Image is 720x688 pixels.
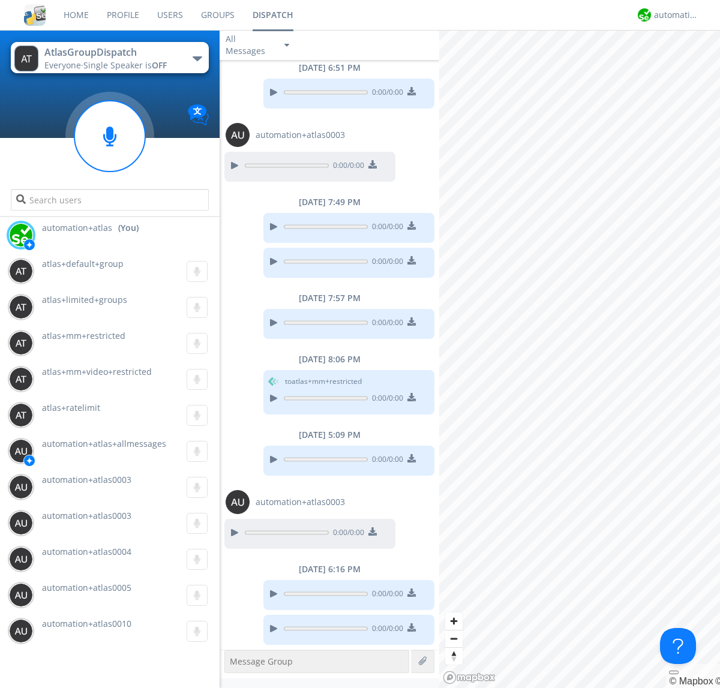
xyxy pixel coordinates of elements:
[407,623,416,632] img: download media button
[9,583,33,607] img: 373638.png
[368,256,403,269] span: 0:00 / 0:00
[407,454,416,462] img: download media button
[445,612,463,630] button: Zoom in
[368,623,403,636] span: 0:00 / 0:00
[407,87,416,95] img: download media button
[368,221,403,235] span: 0:00 / 0:00
[284,44,289,47] img: caret-down-sm.svg
[368,87,403,100] span: 0:00 / 0:00
[9,511,33,535] img: 373638.png
[9,223,33,247] img: d2d01cd9b4174d08988066c6d424eccd
[220,563,439,575] div: [DATE] 6:16 PM
[368,317,403,331] span: 0:00 / 0:00
[256,129,345,141] span: automation+atlas0003
[407,317,416,326] img: download media button
[42,222,112,234] span: automation+atlas
[42,474,131,485] span: automation+atlas0003
[368,527,377,536] img: download media button
[9,547,33,571] img: 373638.png
[24,4,46,26] img: cddb5a64eb264b2086981ab96f4c1ba7
[669,671,679,674] button: Toggle attribution
[11,189,208,211] input: Search users
[118,222,139,234] div: (You)
[42,330,125,341] span: atlas+mm+restricted
[220,62,439,74] div: [DATE] 6:51 PM
[42,582,131,593] span: automation+atlas0005
[42,438,166,449] span: automation+atlas+allmessages
[226,33,274,57] div: All Messages
[654,9,699,21] div: automation+atlas
[42,258,124,269] span: atlas+default+group
[11,42,208,73] button: AtlasGroupDispatchEveryone·Single Speaker isOFF
[9,331,33,355] img: 373638.png
[42,510,131,521] span: automation+atlas0003
[285,376,362,387] span: to atlas+mm+restricted
[368,454,403,467] span: 0:00 / 0:00
[42,366,152,377] span: atlas+mm+video+restricted
[407,256,416,265] img: download media button
[42,618,131,629] span: automation+atlas0010
[443,671,496,684] a: Mapbox logo
[9,259,33,283] img: 373638.png
[9,367,33,391] img: 373638.png
[329,160,364,173] span: 0:00 / 0:00
[14,46,38,71] img: 373638.png
[44,59,179,71] div: Everyone ·
[42,294,127,305] span: atlas+limited+groups
[368,393,403,406] span: 0:00 / 0:00
[188,104,209,125] img: Translation enabled
[660,628,696,664] iframe: Toggle Customer Support
[226,490,250,514] img: 373638.png
[220,196,439,208] div: [DATE] 7:49 PM
[407,221,416,230] img: download media button
[220,353,439,365] div: [DATE] 8:06 PM
[44,46,179,59] div: AtlasGroupDispatch
[9,475,33,499] img: 373638.png
[9,403,33,427] img: 373638.png
[329,527,364,540] span: 0:00 / 0:00
[220,429,439,441] div: [DATE] 5:09 PM
[407,393,416,401] img: download media button
[42,546,131,557] span: automation+atlas0004
[42,402,100,413] span: atlas+ratelimit
[638,8,651,22] img: d2d01cd9b4174d08988066c6d424eccd
[9,295,33,319] img: 373638.png
[256,496,345,508] span: automation+atlas0003
[669,676,713,686] a: Mapbox
[368,160,377,169] img: download media button
[220,292,439,304] div: [DATE] 7:57 PM
[9,619,33,643] img: 373638.png
[445,630,463,647] button: Zoom out
[83,59,167,71] span: Single Speaker is
[368,588,403,602] span: 0:00 / 0:00
[226,123,250,147] img: 373638.png
[407,588,416,597] img: download media button
[445,630,463,647] span: Zoom out
[445,647,463,665] button: Reset bearing to north
[9,439,33,463] img: 373638.png
[152,59,167,71] span: OFF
